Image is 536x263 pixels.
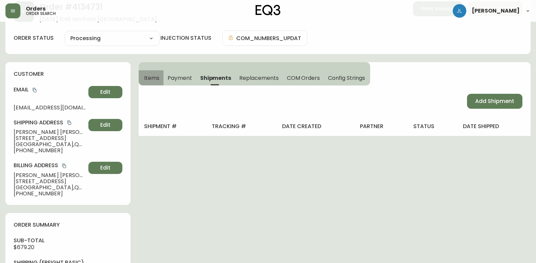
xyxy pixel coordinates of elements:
span: Shipments [200,74,231,82]
span: [GEOGRAPHIC_DATA] , QC , h2J 3A9 , CA [14,185,86,191]
h4: customer [14,70,122,78]
h4: Shipping Address [14,119,86,126]
span: [STREET_ADDRESS] [14,135,86,141]
span: Add Shipment [475,98,514,105]
span: [PERSON_NAME] [472,8,520,14]
h5: order search [26,12,56,16]
span: Edit [100,121,110,129]
img: logo [256,5,281,16]
h4: tracking # [212,123,271,130]
span: [GEOGRAPHIC_DATA] , QC , h2J 3A9 , CA [14,141,86,147]
label: order status [14,34,54,42]
span: Items [144,74,159,82]
h4: Email [14,86,86,93]
span: Orders [26,6,46,12]
span: Payment [168,74,192,82]
span: [STREET_ADDRESS] [14,178,86,185]
h4: order summary [14,221,122,229]
h4: sub-total [14,237,122,244]
span: [DATE] 11:48 am from [GEOGRAPHIC_DATA] [39,16,157,22]
span: [EMAIL_ADDRESS][DOMAIN_NAME] [14,105,86,111]
h4: partner [360,123,402,130]
span: Config Strings [328,74,365,82]
h4: date created [282,123,349,130]
span: $679.20 [14,243,34,251]
h4: injection status [160,34,211,42]
span: [PHONE_NUMBER] [14,191,86,197]
button: copy [31,87,38,93]
button: Edit [88,86,122,98]
span: Edit [100,164,110,172]
h4: status [413,123,452,130]
span: [PERSON_NAME] [PERSON_NAME] [14,172,86,178]
span: Replacements [239,74,278,82]
button: Edit [88,119,122,131]
button: Add Shipment [467,94,522,109]
span: [PHONE_NUMBER] [14,147,86,154]
button: Edit [88,162,122,174]
h4: date shipped [463,123,525,130]
button: copy [61,162,68,169]
span: [PERSON_NAME] [PERSON_NAME] [14,129,86,135]
h4: shipment # [144,123,201,130]
h4: Billing Address [14,162,86,169]
img: 1c9c23e2a847dab86f8017579b61559c [453,4,466,18]
button: copy [66,119,73,126]
span: Edit [100,88,110,96]
span: COM Orders [287,74,320,82]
